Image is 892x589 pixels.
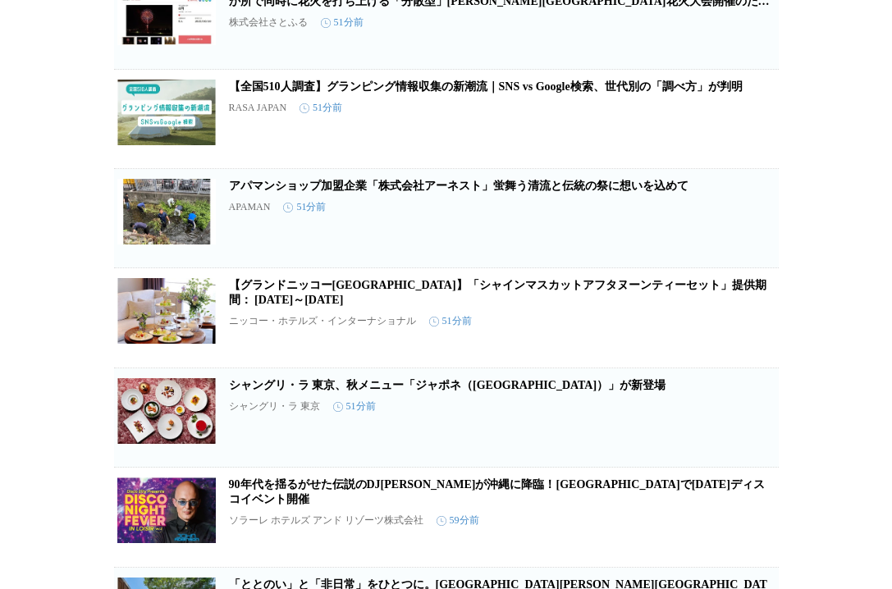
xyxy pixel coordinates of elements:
[229,478,765,505] a: 90年代を揺るがせた伝説のDJ[PERSON_NAME]が沖縄に降臨！[GEOGRAPHIC_DATA]で[DATE]ディスコイベント開催
[229,16,308,30] p: 株式会社さとふる
[229,514,423,527] p: ソラーレ ホテルズ アンド リゾーツ株式会社
[229,314,416,328] p: ニッコー・ホテルズ・インターナショナル
[333,400,376,413] time: 51分前
[437,514,479,527] time: 59分前
[117,80,216,145] img: 【全国510人調査】グランピング情報収集の新潮流｜SNS vs Google検索、世代別の「調べ方」が判明
[229,379,666,391] a: シャングリ・ラ 東京、秋メニュー「ジャポネ（[GEOGRAPHIC_DATA]）」が新登場
[229,201,271,213] p: APAMAN
[321,16,364,30] time: 51分前
[117,378,216,444] img: シャングリ・ラ 東京、秋メニュー「ジャポネ（Giappone）」が新登場
[229,400,320,413] p: シャングリ・ラ 東京
[117,278,216,344] img: 【グランドニッコー東京 台場】「シャインマスカットアフタヌーンティーセット」提供期間： 2025年9月1日（月）～10月31日（金）
[117,477,216,543] img: 90年代を揺るがせた伝説のDJジョン・ロビンソンが沖縄に降臨！ロワジールホテル那覇で9/27（土）ディスコイベント開催
[117,179,216,244] img: アパマンショップ加盟企業「株式会社アーネスト」蛍舞う清流と伝統の祭に想いを込めて
[229,102,287,114] p: RASA JAPAN
[229,80,743,93] a: 【全国510人調査】グランピング情報収集の新潮流｜SNS vs Google検索、世代別の「調べ方」が判明
[300,101,342,115] time: 51分前
[229,279,766,306] a: 【グランドニッコー[GEOGRAPHIC_DATA]】「シャインマスカットアフタヌーンティーセット」提供期間： [DATE]～[DATE]
[429,314,472,328] time: 51分前
[229,180,688,192] a: アパマンショップ加盟企業「株式会社アーネスト」蛍舞う清流と伝統の祭に想いを込めて
[283,200,326,214] time: 51分前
